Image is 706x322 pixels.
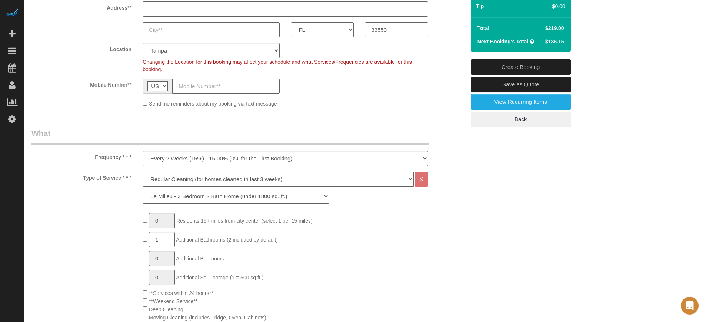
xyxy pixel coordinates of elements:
span: Moving Cleaning (includes Fridge, Oven, Cabinets) [149,315,266,321]
span: Changing the Location for this booking may affect your schedule and what Services/Frequencies are... [143,59,412,72]
img: Automaid Logo [4,7,19,18]
span: $186.15 [545,39,564,44]
a: Back [471,112,571,127]
legend: What [31,128,429,145]
a: Create Booking [471,59,571,75]
span: Additional Sq. Footage (1 = 500 sq ft.) [176,275,263,280]
strong: Total [477,25,489,31]
label: Frequency * * * [26,151,137,161]
span: Additional Bedrooms [176,256,224,262]
span: **Services within 24 hours** [149,290,213,296]
input: Mobile Number** [172,79,280,94]
a: Save as Quote [471,77,571,92]
a: View Recurring Items [471,94,571,110]
label: Mobile Number** [26,79,137,89]
label: Type of Service * * * [26,172,137,182]
span: Deep Cleaning [149,306,183,312]
div: Open Intercom Messenger [681,297,699,315]
input: Zip Code** [365,22,428,37]
strong: Next Booking's Total [477,39,529,44]
span: $219.00 [545,25,564,31]
label: Location [26,43,137,53]
div: $0.00 [543,3,565,10]
span: Additional Bathrooms (2 included by default) [176,237,278,243]
span: Residents 15+ miles from city center (select 1 per 15 miles) [176,218,313,224]
span: Send me reminders about my booking via text message [149,101,277,107]
label: Tip [476,3,484,10]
